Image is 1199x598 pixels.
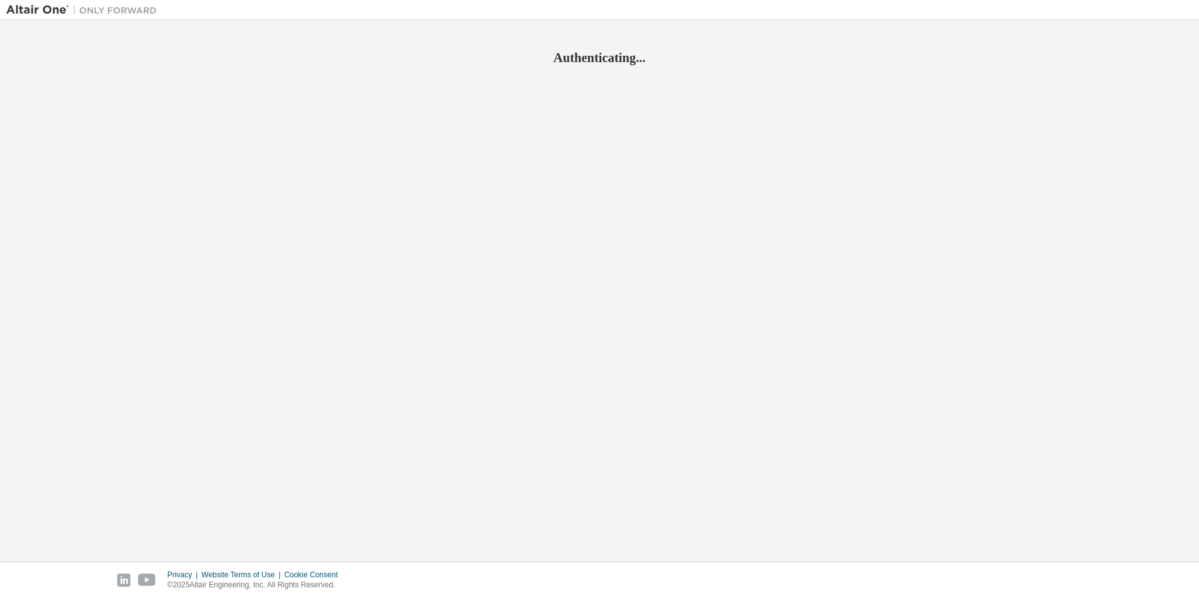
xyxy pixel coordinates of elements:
div: Privacy [167,570,201,580]
img: Altair One [6,4,163,16]
div: Website Terms of Use [201,570,284,580]
p: © 2025 Altair Engineering, Inc. All Rights Reserved. [167,580,346,590]
img: youtube.svg [138,574,156,587]
h2: Authenticating... [6,50,1193,66]
img: linkedin.svg [117,574,130,587]
div: Cookie Consent [284,570,345,580]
